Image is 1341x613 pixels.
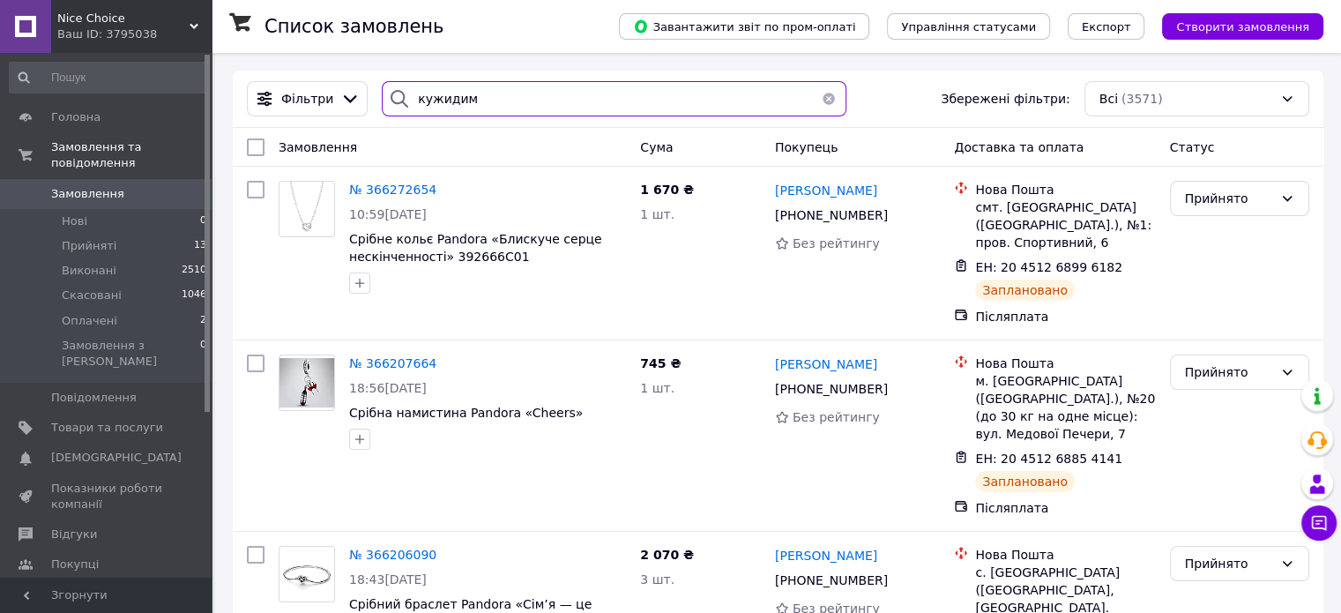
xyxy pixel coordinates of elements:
a: [PERSON_NAME] [775,547,877,564]
div: Післяплата [975,308,1155,325]
a: Фото товару [279,181,335,237]
input: Пошук [9,62,208,93]
div: Нова Пошта [975,355,1155,372]
span: Оплачені [62,313,117,329]
span: Відгуки [51,527,97,542]
a: № 366207664 [349,356,436,370]
span: [PERSON_NAME] [775,183,877,198]
a: Фото товару [279,355,335,411]
span: Доставка та оплата [954,140,1084,154]
span: 745 ₴ [640,356,681,370]
span: Нові [62,213,87,229]
a: № 366272654 [349,183,436,197]
div: смт. [GEOGRAPHIC_DATA] ([GEOGRAPHIC_DATA].), №1: пров. Спортивний, 6 [975,198,1155,251]
a: [PERSON_NAME] [775,182,877,199]
span: Головна [51,109,101,125]
span: ЕН: 20 4512 6885 4141 [975,452,1122,466]
div: Прийнято [1185,554,1273,573]
span: ЕН: 20 4512 6899 6182 [975,260,1122,274]
button: Чат з покупцем [1301,505,1337,541]
div: Нова Пошта [975,546,1155,564]
span: Покупці [51,557,99,572]
span: Cума [640,140,673,154]
a: Срібна намистина Pandora «Cheers» [349,406,583,420]
img: Фото товару [279,182,334,236]
a: Фото товару [279,546,335,602]
span: 1 шт. [640,207,674,221]
button: Експорт [1068,13,1145,40]
button: Управління статусами [887,13,1050,40]
span: [PERSON_NAME] [775,549,877,563]
span: 18:56[DATE] [349,381,427,395]
span: Прийняті [62,238,116,254]
span: 1 шт. [640,381,674,395]
span: Замовлення та повідомлення [51,139,212,171]
a: [PERSON_NAME] [775,355,877,373]
div: Післяплата [975,499,1155,517]
span: Замовлення [51,186,124,202]
span: Показники роботи компанії [51,481,163,512]
span: Замовлення з [PERSON_NAME] [62,338,200,370]
span: Замовлення [279,140,357,154]
div: [PHONE_NUMBER] [771,203,891,228]
span: 0 [200,338,206,370]
div: Ваш ID: 3795038 [57,26,212,42]
span: [DEMOGRAPHIC_DATA] [51,450,182,466]
input: Пошук за номером замовлення, ПІБ покупця, номером телефону, Email, номером накладної [382,81,846,116]
a: № 366206090 [349,548,436,562]
img: Фото товару [279,358,334,407]
span: Статус [1170,140,1215,154]
span: Без рейтингу [793,410,880,424]
span: [PERSON_NAME] [775,357,877,371]
div: [PHONE_NUMBER] [771,377,891,401]
span: Без рейтингу [793,236,880,250]
button: Створити замовлення [1162,13,1323,40]
span: Експорт [1082,20,1131,34]
span: 3 шт. [640,572,674,587]
span: 0 [200,213,206,229]
span: Фільтри [281,90,333,108]
div: [PHONE_NUMBER] [771,568,891,593]
span: 2 070 ₴ [640,548,694,562]
div: Нова Пошта [975,181,1155,198]
div: Заплановано [975,471,1075,492]
span: Nice Choice [57,11,190,26]
span: 2510 [182,263,206,279]
span: Товари та послуги [51,420,163,436]
span: Управління статусами [901,20,1036,34]
span: Покупець [775,140,838,154]
div: м. [GEOGRAPHIC_DATA] ([GEOGRAPHIC_DATA].), №20 (до 30 кг на одне місце): вул. Медової Печери, 7 [975,372,1155,443]
span: Створити замовлення [1176,20,1309,34]
a: Створити замовлення [1144,19,1323,33]
div: Заплановано [975,280,1075,301]
div: Прийнято [1185,363,1273,382]
span: 18:43[DATE] [349,572,427,587]
span: 1 670 ₴ [640,183,694,197]
span: 10:59[DATE] [349,207,427,221]
span: (3571) [1121,92,1163,106]
h1: Список замовлень [264,16,443,37]
span: Повідомлення [51,390,137,406]
span: 2 [200,313,206,329]
span: Завантажити звіт по пром-оплаті [633,19,855,34]
span: 13 [194,238,206,254]
span: Всі [1099,90,1118,108]
a: Срібне кольє Pandora «Блискуче серце нескінченності» 392666C01 [349,232,602,264]
button: Завантажити звіт по пром-оплаті [619,13,869,40]
div: Прийнято [1185,189,1273,208]
span: Виконані [62,263,116,279]
button: Очистить [811,81,846,116]
span: 1046 [182,288,206,303]
img: Фото товару [279,547,334,602]
span: Скасовані [62,288,122,303]
span: Збережені фільтри: [941,90,1069,108]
